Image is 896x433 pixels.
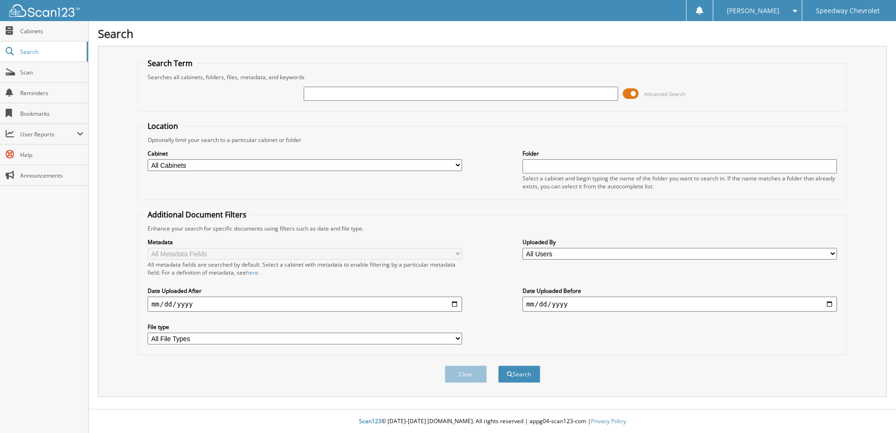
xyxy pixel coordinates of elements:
input: end [523,297,837,312]
button: Clear [445,366,487,383]
legend: Additional Document Filters [143,209,251,220]
span: Help [20,151,83,159]
label: Metadata [148,238,462,246]
label: Folder [523,149,837,157]
label: Cabinet [148,149,462,157]
label: Date Uploaded After [148,287,462,295]
span: [PERSON_NAME] [727,8,779,14]
label: File type [148,323,462,331]
label: Uploaded By [523,238,837,246]
img: scan123-logo-white.svg [9,4,80,17]
a: here [246,269,258,276]
div: Select a cabinet and begin typing the name of the folder you want to search in. If the name match... [523,174,837,190]
span: Search [20,48,82,56]
label: Date Uploaded Before [523,287,837,295]
span: User Reports [20,130,77,138]
legend: Search Term [143,58,197,68]
input: start [148,297,462,312]
div: © [DATE]-[DATE] [DOMAIN_NAME]. All rights reserved | appg04-scan123-com | [89,410,896,433]
span: Bookmarks [20,110,83,118]
span: Scan [20,68,83,76]
span: Advanced Search [644,90,686,97]
div: Optionally limit your search to a particular cabinet or folder [143,136,842,144]
div: Searches all cabinets, folders, files, metadata, and keywords [143,73,842,81]
h1: Search [98,26,887,41]
span: Scan123 [359,417,381,425]
span: Reminders [20,89,83,97]
a: Privacy Policy [591,417,626,425]
div: Enhance your search for specific documents using filters such as date and file type. [143,224,842,232]
div: All metadata fields are searched by default. Select a cabinet with metadata to enable filtering b... [148,261,462,276]
legend: Location [143,121,183,131]
span: Cabinets [20,27,83,35]
span: Speedway Chevrolet [816,8,880,14]
button: Search [498,366,540,383]
span: Announcements [20,172,83,179]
